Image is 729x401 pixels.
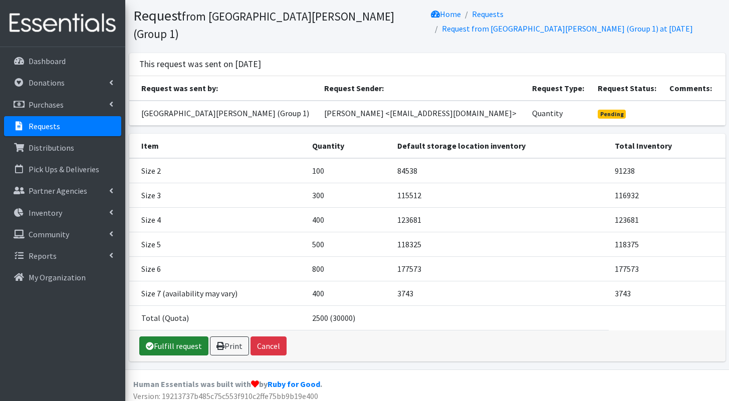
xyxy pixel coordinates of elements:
p: My Organization [29,272,86,282]
td: 500 [306,232,391,257]
th: Request Type: [526,76,591,101]
a: Requests [4,116,121,136]
th: Item [129,134,306,158]
th: Request Sender: [318,76,526,101]
th: Quantity [306,134,391,158]
a: Inventory [4,203,121,223]
a: Donations [4,73,121,93]
a: Home [431,9,461,19]
td: Size 7 (availability may vary) [129,281,306,306]
span: Version: 19213737b485c75c553f910c2ffe75bb9b19e400 [133,391,318,401]
p: Dashboard [29,56,66,66]
a: Ruby for Good [268,379,320,389]
td: Quantity [526,101,591,126]
p: Community [29,229,69,239]
img: HumanEssentials [4,7,121,40]
p: Requests [29,121,60,131]
a: Dashboard [4,51,121,71]
a: Partner Agencies [4,181,121,201]
p: Partner Agencies [29,186,87,196]
span: Pending [598,110,626,119]
td: 400 [306,208,391,232]
a: Request from [GEOGRAPHIC_DATA][PERSON_NAME] (Group 1) at [DATE] [442,24,693,34]
th: Comments: [663,76,725,101]
a: Print [210,336,249,355]
p: Reports [29,251,57,261]
th: Request was sent by: [129,76,319,101]
td: 3743 [609,281,725,306]
a: Distributions [4,138,121,158]
td: 118325 [391,232,609,257]
td: Size 5 [129,232,306,257]
td: Size 4 [129,208,306,232]
p: Donations [29,78,65,88]
small: from [GEOGRAPHIC_DATA][PERSON_NAME] (Group 1) [133,9,394,41]
td: 100 [306,158,391,183]
a: Reports [4,246,121,266]
td: 2500 (30000) [306,306,391,330]
td: Size 6 [129,257,306,281]
td: 3743 [391,281,609,306]
td: [GEOGRAPHIC_DATA][PERSON_NAME] (Group 1) [129,101,319,126]
td: [PERSON_NAME] <[EMAIL_ADDRESS][DOMAIN_NAME]> [318,101,526,126]
a: Pick Ups & Deliveries [4,159,121,179]
td: 118375 [609,232,725,257]
td: Size 3 [129,183,306,208]
p: Purchases [29,100,64,110]
strong: Human Essentials was built with by . [133,379,322,389]
a: Requests [472,9,504,19]
a: Fulfill request [139,336,208,355]
th: Default storage location inventory [391,134,609,158]
td: 400 [306,281,391,306]
p: Pick Ups & Deliveries [29,164,99,174]
td: 115512 [391,183,609,208]
td: 116932 [609,183,725,208]
td: 123681 [391,208,609,232]
td: 177573 [391,257,609,281]
a: My Organization [4,267,121,287]
h3: This request was sent on [DATE] [139,59,261,70]
td: 123681 [609,208,725,232]
td: 91238 [609,158,725,183]
a: Community [4,224,121,244]
td: 800 [306,257,391,281]
th: Total Inventory [609,134,725,158]
p: Distributions [29,143,74,153]
a: Purchases [4,95,121,115]
td: 300 [306,183,391,208]
button: Cancel [251,336,287,355]
td: Total (Quota) [129,306,306,330]
h1: Request [133,7,424,42]
td: 84538 [391,158,609,183]
td: 177573 [609,257,725,281]
td: Size 2 [129,158,306,183]
th: Request Status: [592,76,664,101]
p: Inventory [29,208,62,218]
